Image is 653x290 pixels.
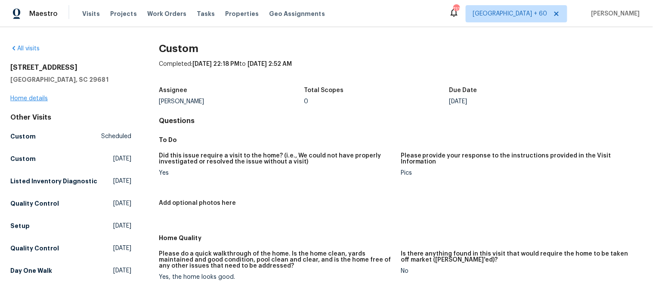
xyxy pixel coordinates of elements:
[159,170,394,176] div: Yes
[10,173,131,189] a: Listed Inventory Diagnostic[DATE]
[113,222,131,230] span: [DATE]
[159,136,643,144] h5: To Do
[159,44,643,53] h2: Custom
[159,274,394,280] div: Yes, the home looks good.
[10,266,52,275] h5: Day One Walk
[10,241,131,256] a: Quality Control[DATE]
[82,9,100,18] span: Visits
[10,132,36,141] h5: Custom
[159,60,643,82] div: Completed: to
[10,199,59,208] h5: Quality Control
[159,117,643,125] h4: Questions
[401,170,636,176] div: Pics
[10,113,131,122] div: Other Visits
[269,9,325,18] span: Geo Assignments
[449,99,594,105] div: [DATE]
[29,9,58,18] span: Maestro
[10,263,131,278] a: Day One Walk[DATE]
[101,132,131,141] span: Scheduled
[10,218,131,234] a: Setup[DATE]
[10,177,97,185] h5: Listed Inventory Diagnostic
[192,61,239,67] span: [DATE] 22:18 PM
[10,129,131,144] a: CustomScheduled
[159,87,187,93] h5: Assignee
[401,268,636,274] div: No
[197,11,215,17] span: Tasks
[10,96,48,102] a: Home details
[113,266,131,275] span: [DATE]
[113,199,131,208] span: [DATE]
[113,244,131,253] span: [DATE]
[304,99,449,105] div: 0
[10,154,36,163] h5: Custom
[10,75,131,84] h5: [GEOGRAPHIC_DATA], SC 29681
[473,9,548,18] span: [GEOGRAPHIC_DATA] + 60
[10,46,40,52] a: All visits
[10,151,131,167] a: Custom[DATE]
[10,222,30,230] h5: Setup
[304,87,344,93] h5: Total Scopes
[401,251,636,263] h5: Is there anything found in this visit that would require the home to be taken off market ([PERSON...
[453,5,459,14] div: 713
[248,61,292,67] span: [DATE] 2:52 AM
[10,196,131,211] a: Quality Control[DATE]
[401,153,636,165] h5: Please provide your response to the instructions provided in the Visit Information
[113,177,131,185] span: [DATE]
[159,200,236,206] h5: Add optional photos here
[10,63,131,72] h2: [STREET_ADDRESS]
[225,9,259,18] span: Properties
[113,154,131,163] span: [DATE]
[588,9,640,18] span: [PERSON_NAME]
[159,99,304,105] div: [PERSON_NAME]
[449,87,477,93] h5: Due Date
[159,153,394,165] h5: Did this issue require a visit to the home? (i.e., We could not have properly investigated or res...
[159,234,643,242] h5: Home Quality
[147,9,186,18] span: Work Orders
[110,9,137,18] span: Projects
[159,251,394,269] h5: Please do a quick walkthrough of the home. Is the home clean, yards maintained and good condition...
[10,244,59,253] h5: Quality Control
